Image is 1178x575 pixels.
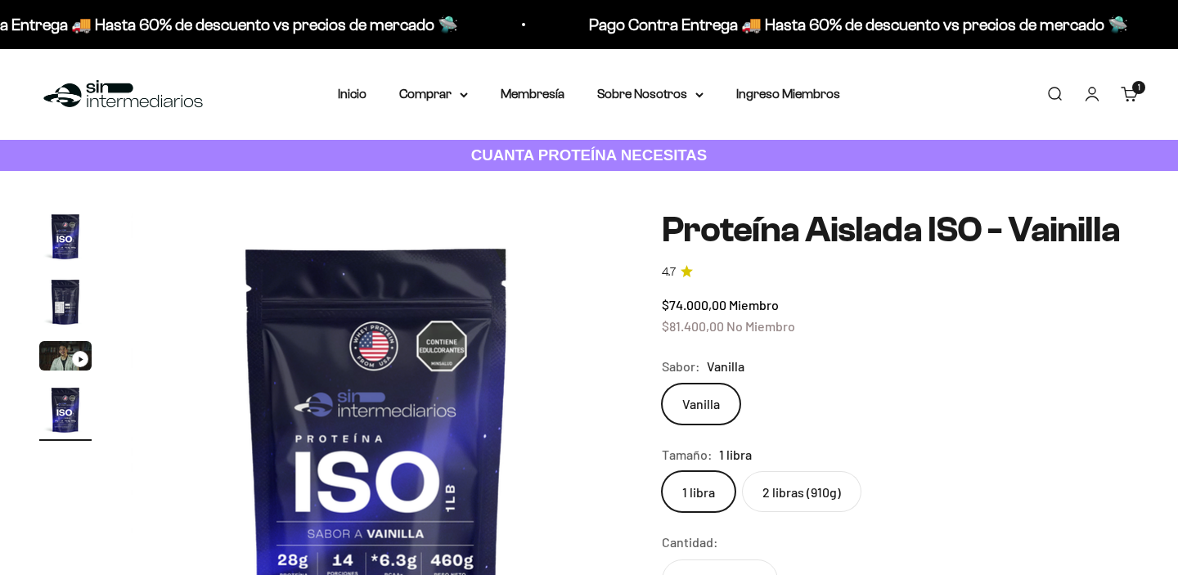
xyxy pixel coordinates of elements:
span: Miembro [729,297,779,312]
span: $74.000,00 [662,297,726,312]
h1: Proteína Aislada ISO - Vainilla [662,210,1139,249]
button: Ir al artículo 4 [39,384,92,441]
button: Ir al artículo 3 [39,341,92,375]
legend: Tamaño: [662,444,713,465]
button: Ir al artículo 1 [39,210,92,267]
span: No Miembro [726,318,795,334]
a: Inicio [338,87,366,101]
img: Proteína Aislada ISO - Vainilla [39,276,92,328]
summary: Comprar [399,83,468,105]
a: Membresía [501,87,564,101]
button: Ir al artículo 2 [39,276,92,333]
span: 4.7 [662,263,676,281]
span: 1 [1138,83,1140,92]
span: Vanilla [707,356,744,377]
a: Ingreso Miembros [736,87,840,101]
label: Cantidad: [662,532,718,553]
span: 1 libra [719,444,752,465]
strong: CUANTA PROTEÍNA NECESITAS [471,146,708,164]
span: $81.400,00 [662,318,724,334]
summary: Sobre Nosotros [597,83,704,105]
img: Proteína Aislada ISO - Vainilla [39,210,92,263]
p: Pago Contra Entrega 🚚 Hasta 60% de descuento vs precios de mercado 🛸 [589,11,1128,38]
legend: Sabor: [662,356,700,377]
a: 4.74.7 de 5.0 estrellas [662,263,1139,281]
img: Proteína Aislada ISO - Vainilla [39,384,92,436]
